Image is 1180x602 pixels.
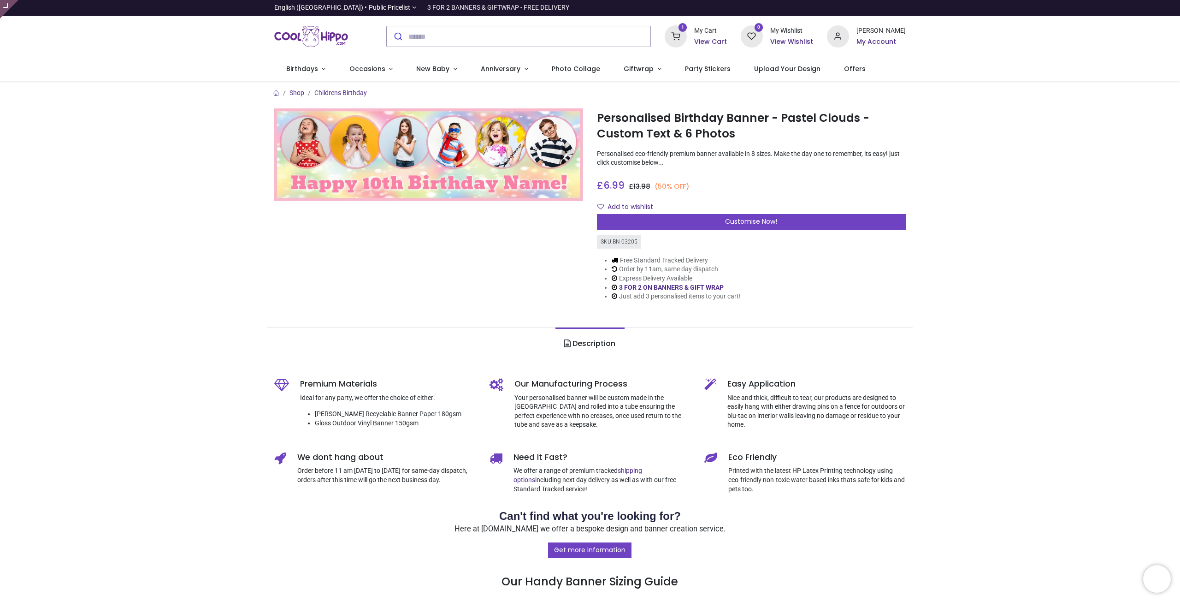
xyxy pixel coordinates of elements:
[856,26,906,36] div: [PERSON_NAME]
[513,466,691,494] p: We offer a range of premium tracked including next day delivery as well as with our free Standard...
[300,378,476,390] h5: Premium Materials
[725,217,777,226] span: Customise Now!
[844,64,866,73] span: Offers
[548,542,631,558] a: Get more information
[727,393,906,429] p: Nice and thick, difficult to tear, our products are designed to easily hang with either drawing p...
[481,64,520,73] span: Anniversary
[727,378,906,390] h5: Easy Application
[678,23,687,32] sup: 1
[286,64,318,73] span: Birthdays
[619,284,724,291] a: 3 FOR 2 ON BANNERS & GIFT WRAP
[597,110,906,142] h1: Personalised Birthday Banner - Pastel Clouds - Custom Text & 6 Photos
[387,26,408,47] button: Submit
[685,64,731,73] span: Party Stickers
[274,57,337,81] a: Birthdays
[274,524,906,535] p: Here at [DOMAIN_NAME] we offer a bespoke design and banner creation service.
[289,89,304,96] a: Shop
[856,37,906,47] a: My Account
[597,179,625,192] span: £
[624,64,654,73] span: Giftwrap
[314,89,367,96] a: Childrens Birthday
[728,466,906,494] p: Printed with the latest HP Latex Printing technology using eco-friendly non-toxic water based ink...
[469,57,540,81] a: Anniversary
[552,64,600,73] span: Photo Collage
[349,64,385,73] span: Occasions
[274,542,906,590] h3: Our Handy Banner Sizing Guide
[755,23,763,32] sup: 0
[597,235,641,249] div: SKU: BN-03205
[655,182,690,191] small: (50% OFF)
[612,274,741,283] li: Express Delivery Available
[514,378,691,390] h5: Our Manufacturing Process
[315,410,476,419] li: [PERSON_NAME] Recyclable Banner Paper 180gsm
[274,24,348,49] a: Logo of Cool Hippo
[770,26,813,36] div: My Wishlist
[514,393,691,429] p: Your personalised banner will be custom made in the [GEOGRAPHIC_DATA] and rolled into a tube ensu...
[597,149,906,167] p: Personalised eco-friendly premium banner available in 8 sizes. Make the day one to remember, its ...
[300,393,476,403] p: Ideal for any party, we offer the choice of either:
[633,182,650,191] span: 13.98
[612,57,673,81] a: Giftwrap
[754,64,820,73] span: Upload Your Design
[665,32,687,40] a: 1
[337,57,405,81] a: Occasions
[694,37,727,47] a: View Cart
[597,199,661,215] button: Add to wishlistAdd to wishlist
[274,508,906,524] h2: Can't find what you're looking for?
[274,3,416,12] a: English ([GEOGRAPHIC_DATA]) •Public Pricelist
[728,452,906,463] h5: Eco Friendly
[629,182,650,191] span: £
[612,256,741,265] li: Free Standard Tracked Delivery
[597,203,604,210] i: Add to wishlist
[603,179,625,192] span: 6.99
[369,3,410,12] span: Public Pricelist
[315,419,476,428] li: Gloss Outdoor Vinyl Banner 150gsm
[555,328,624,360] a: Description
[274,24,348,49] img: Cool Hippo
[712,3,906,12] iframe: Customer reviews powered by Trustpilot
[694,26,727,36] div: My Cart
[612,265,741,274] li: Order by 11am, same day dispatch
[612,292,741,301] li: Just add 3 personalised items to your cart!
[297,452,476,463] h5: We dont hang about
[513,452,691,463] h5: Need it Fast?
[405,57,469,81] a: New Baby
[416,64,449,73] span: New Baby
[297,466,476,484] p: Order before 11 am [DATE] to [DATE] for same-day dispatch, orders after this time will go the nex...
[274,108,583,201] img: Personalised Birthday Banner - Pastel Clouds - Custom Text & 6 Photos
[770,37,813,47] a: View Wishlist
[741,32,763,40] a: 0
[427,3,569,12] div: 3 FOR 2 BANNERS & GIFTWRAP - FREE DELIVERY
[1143,565,1171,593] iframe: Brevo live chat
